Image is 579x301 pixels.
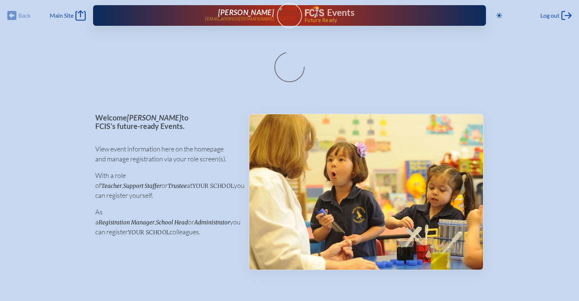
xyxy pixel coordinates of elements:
[305,6,462,23] div: FCIS Events — Future ready
[156,219,188,226] span: School Head
[218,8,274,17] span: [PERSON_NAME]
[123,182,161,189] span: Support Staffer
[95,144,237,164] p: View event information here on the homepage and manage registration via your role screen(s).
[117,8,274,23] a: [PERSON_NAME][EMAIL_ADDRESS][DOMAIN_NAME]
[127,113,181,122] span: [PERSON_NAME]
[99,219,154,226] span: Registration Manager
[192,182,234,189] span: your school
[95,171,237,200] p: With a role of , or at you can register yourself.
[50,10,86,21] a: Main Site
[305,18,462,23] span: Future Ready
[249,114,483,270] img: Events
[101,182,122,189] span: Teacher
[95,113,237,130] p: Welcome to FCIS’s future-ready Events.
[128,229,170,236] span: your school
[194,219,230,226] span: Administrator
[540,12,560,19] span: Log out
[95,207,237,237] p: As a , or you can register colleagues.
[205,17,274,21] p: [EMAIL_ADDRESS][DOMAIN_NAME]
[50,12,74,19] span: Main Site
[168,182,187,189] span: Trustee
[274,3,305,22] img: User Avatar
[277,3,302,28] a: User Avatar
